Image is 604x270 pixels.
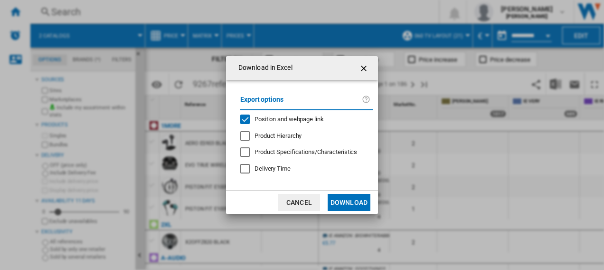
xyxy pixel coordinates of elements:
span: Product Hierarchy [255,132,302,139]
span: Position and webpage link [255,116,324,123]
button: Download [328,194,370,211]
span: Delivery Time [255,165,291,172]
span: Product Specifications/Characteristics [255,148,357,155]
button: Cancel [278,194,320,211]
div: Only applies to Category View [255,148,357,156]
label: Export options [240,94,362,112]
h4: Download in Excel [234,63,293,73]
md-checkbox: Delivery Time [240,164,373,174]
md-checkbox: Position and webpage link [240,115,366,124]
ng-md-icon: getI18NText('BUTTONS.CLOSE_DIALOG') [359,63,370,74]
button: getI18NText('BUTTONS.CLOSE_DIALOG') [355,58,374,77]
md-checkbox: Product Hierarchy [240,131,366,140]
